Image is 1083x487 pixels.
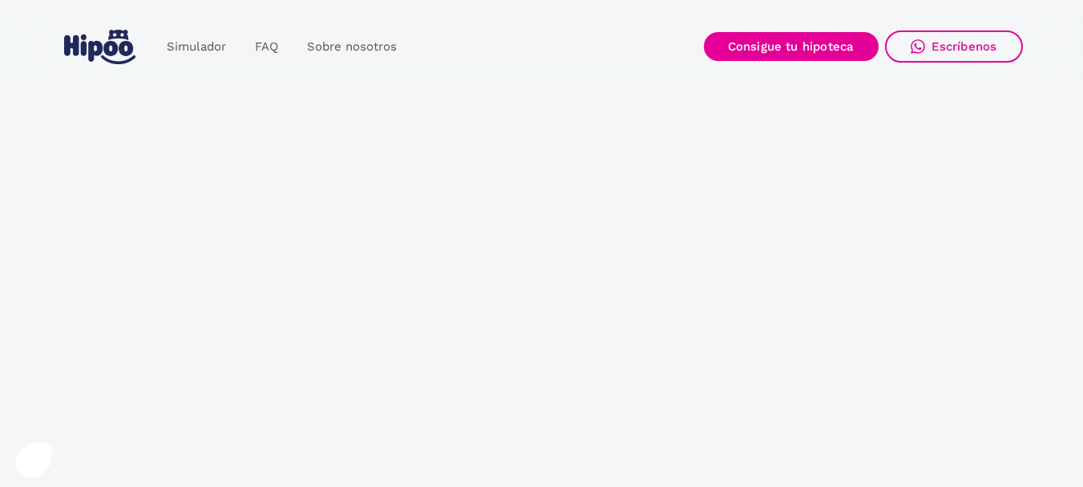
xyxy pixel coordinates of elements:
a: Sobre nosotros [293,31,411,63]
div: Escríbenos [931,39,997,54]
a: Simulador [152,31,240,63]
a: FAQ [240,31,293,63]
a: Consigue tu hipoteca [704,32,879,61]
a: Escríbenos [885,30,1023,63]
a: home [61,23,139,71]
